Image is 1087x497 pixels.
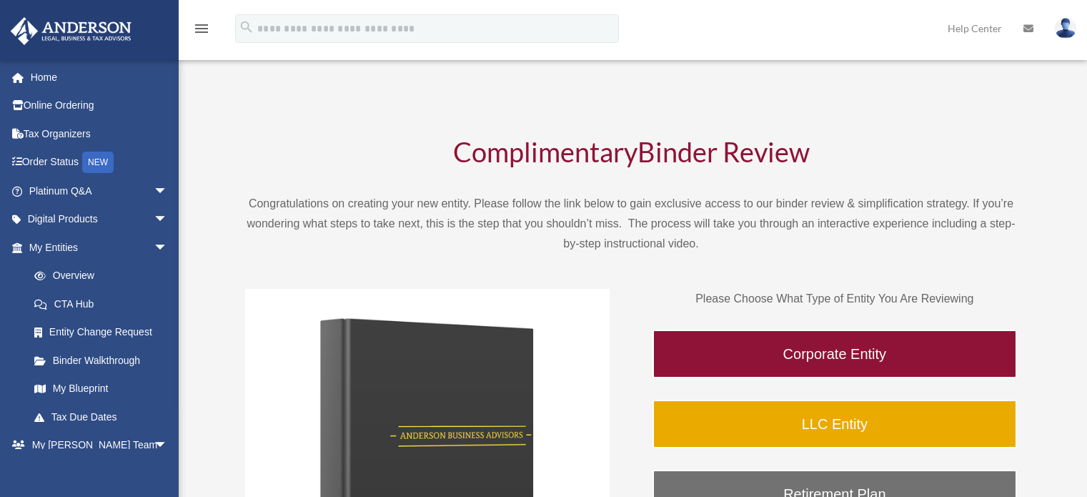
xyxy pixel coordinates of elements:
a: My Entitiesarrow_drop_down [10,233,189,262]
a: Tax Due Dates [20,403,189,431]
a: Overview [20,262,189,290]
a: Platinum Q&Aarrow_drop_down [10,177,189,205]
a: CTA Hub [20,290,189,318]
a: Entity Change Request [20,318,189,347]
a: My Blueprint [20,375,189,403]
a: Order StatusNEW [10,148,189,177]
span: arrow_drop_down [154,177,182,206]
span: arrow_drop_down [154,431,182,461]
i: menu [193,20,210,37]
span: Binder Review [637,135,810,168]
a: Tax Organizers [10,119,189,148]
a: Home [10,63,189,92]
a: My [PERSON_NAME] Teamarrow_drop_down [10,431,189,460]
p: Congratulations on creating your new entity. Please follow the link below to gain exclusive acces... [245,194,1017,254]
a: LLC Entity [652,400,1017,448]
img: Anderson Advisors Platinum Portal [6,17,136,45]
a: menu [193,25,210,37]
a: Binder Walkthrough [20,346,182,375]
i: search [239,19,254,35]
a: Digital Productsarrow_drop_down [10,205,189,234]
div: NEW [82,152,114,173]
a: Online Ordering [10,92,189,120]
a: Corporate Entity [652,330,1017,378]
span: arrow_drop_down [154,205,182,235]
p: Please Choose What Type of Entity You Are Reviewing [652,289,1017,309]
img: User Pic [1055,18,1076,39]
span: arrow_drop_down [154,233,182,262]
span: Complimentary [453,135,637,168]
